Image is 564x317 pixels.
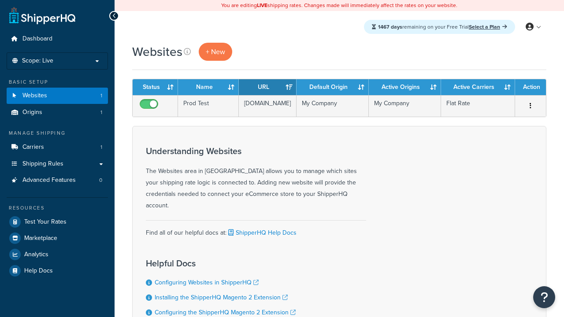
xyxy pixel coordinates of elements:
h3: Understanding Websites [146,146,366,156]
th: Status: activate to sort column ascending [133,79,178,95]
h1: Websites [132,43,182,60]
span: Shipping Rules [22,160,63,168]
li: Websites [7,88,108,104]
li: Carriers [7,139,108,155]
a: Dashboard [7,31,108,47]
span: Analytics [24,251,48,258]
span: Websites [22,92,47,100]
a: Select a Plan [469,23,507,31]
div: Manage Shipping [7,129,108,137]
th: Action [515,79,546,95]
td: Prod Test [178,95,239,117]
div: Find all of our helpful docs at: [146,220,366,239]
b: LIVE [257,1,267,9]
a: Configuring Websites in ShipperHQ [155,278,259,287]
span: Carriers [22,144,44,151]
td: Flat Rate [441,95,515,117]
span: Dashboard [22,35,52,43]
span: + New [206,47,225,57]
a: Shipping Rules [7,156,108,172]
td: My Company [297,95,369,117]
a: Origins 1 [7,104,108,121]
td: My Company [369,95,441,117]
span: 1 [100,109,102,116]
td: [DOMAIN_NAME] [239,95,297,117]
a: Configuring the ShipperHQ Magento 2 Extension [155,308,296,317]
a: Websites 1 [7,88,108,104]
a: + New [199,43,232,61]
span: Test Your Rates [24,218,67,226]
div: remaining on your Free Trial [364,20,515,34]
a: Analytics [7,247,108,262]
div: Basic Setup [7,78,108,86]
span: Marketplace [24,235,57,242]
a: Help Docs [7,263,108,279]
th: Name: activate to sort column ascending [178,79,239,95]
a: Installing the ShipperHQ Magento 2 Extension [155,293,288,302]
div: Resources [7,204,108,212]
th: URL: activate to sort column ascending [239,79,297,95]
strong: 1467 days [378,23,402,31]
th: Active Carriers: activate to sort column ascending [441,79,515,95]
a: Marketplace [7,230,108,246]
li: Advanced Features [7,172,108,188]
span: 0 [99,177,102,184]
a: ShipperHQ Home [9,7,75,24]
a: Test Your Rates [7,214,108,230]
span: 1 [100,144,102,151]
a: Advanced Features 0 [7,172,108,188]
a: ShipperHQ Help Docs [226,228,297,237]
div: The Websites area in [GEOGRAPHIC_DATA] allows you to manage which sites your shipping rate logic ... [146,146,366,211]
span: 1 [100,92,102,100]
button: Open Resource Center [533,286,555,308]
span: Advanced Features [22,177,76,184]
th: Default Origin: activate to sort column ascending [297,79,369,95]
a: Carriers 1 [7,139,108,155]
li: Origins [7,104,108,121]
span: Origins [22,109,42,116]
h3: Helpful Docs [146,258,304,268]
th: Active Origins: activate to sort column ascending [369,79,441,95]
span: Scope: Live [22,57,53,65]
span: Help Docs [24,267,53,275]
